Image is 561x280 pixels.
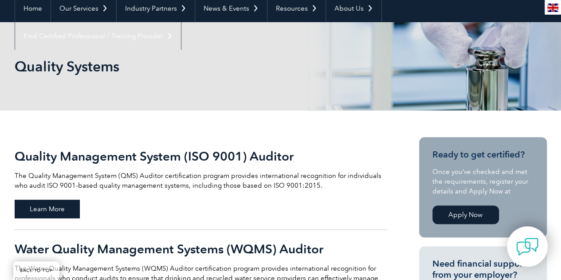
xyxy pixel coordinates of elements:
[432,205,499,224] a: Apply Now
[15,242,387,256] h2: Water Quality Management Systems (WQMS) Auditor
[15,171,387,190] p: The Quality Management System (QMS) Auditor certification program provides international recognit...
[13,261,59,280] a: BACK TO TOP
[15,58,355,75] h1: Quality Systems
[15,137,387,230] a: Quality Management System (ISO 9001) Auditor The Quality Management System (QMS) Auditor certific...
[15,22,181,50] a: Find Certified Professional / Training Provider
[516,236,538,258] img: contact-chat.png
[432,167,534,196] p: Once you’ve checked and met the requirements, register your details and Apply Now at
[15,149,387,163] h2: Quality Management System (ISO 9001) Auditor
[15,200,80,218] span: Learn More
[432,149,534,160] h3: Ready to get certified?
[547,4,558,12] img: en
